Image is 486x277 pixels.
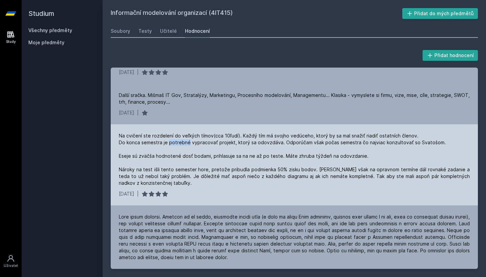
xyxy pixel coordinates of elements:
[6,39,16,44] div: Study
[119,109,134,116] div: [DATE]
[111,8,402,19] h2: Informační modelování organizací (4IT415)
[137,191,139,197] div: |
[119,92,470,105] div: Další sračka. Mišmaš IT Gov, Stratalýzy, Marketingu, Procesního modelování, Managementu... Klasik...
[160,24,177,38] a: Učitelé
[402,8,478,19] button: Přidat do mých předmětů
[185,24,210,38] a: Hodnocení
[1,251,20,272] a: Uživatel
[1,27,20,48] a: Study
[137,69,139,76] div: |
[4,263,18,268] div: Uživatel
[119,132,470,186] div: Na cvičení ste rozdelení do veľkých tímov(cca 10ľudí). Každý tím má svojho vedúceho, ktorý by sa ...
[111,28,130,34] div: Soubory
[28,27,72,33] a: Všechny předměty
[138,24,152,38] a: Testy
[137,109,139,116] div: |
[423,50,478,61] button: Přidat hodnocení
[160,28,177,34] div: Učitelé
[28,39,64,46] span: Moje předměty
[111,24,130,38] a: Soubory
[185,28,210,34] div: Hodnocení
[119,191,134,197] div: [DATE]
[119,69,134,76] div: [DATE]
[138,28,152,34] div: Testy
